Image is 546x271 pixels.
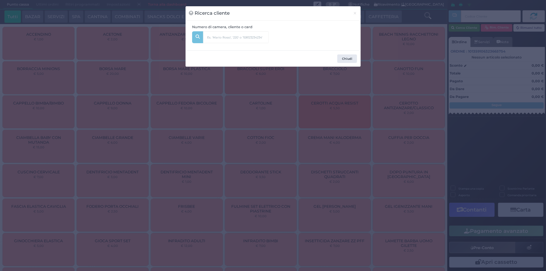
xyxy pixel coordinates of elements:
[353,10,357,17] span: ×
[189,10,230,17] h3: Ricerca cliente
[337,54,357,63] button: Chiudi
[203,31,269,43] input: Es. 'Mario Rossi', '220' o '108123234234'
[350,6,360,20] button: Chiudi
[192,24,253,30] label: Numero di camera, cliente o card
